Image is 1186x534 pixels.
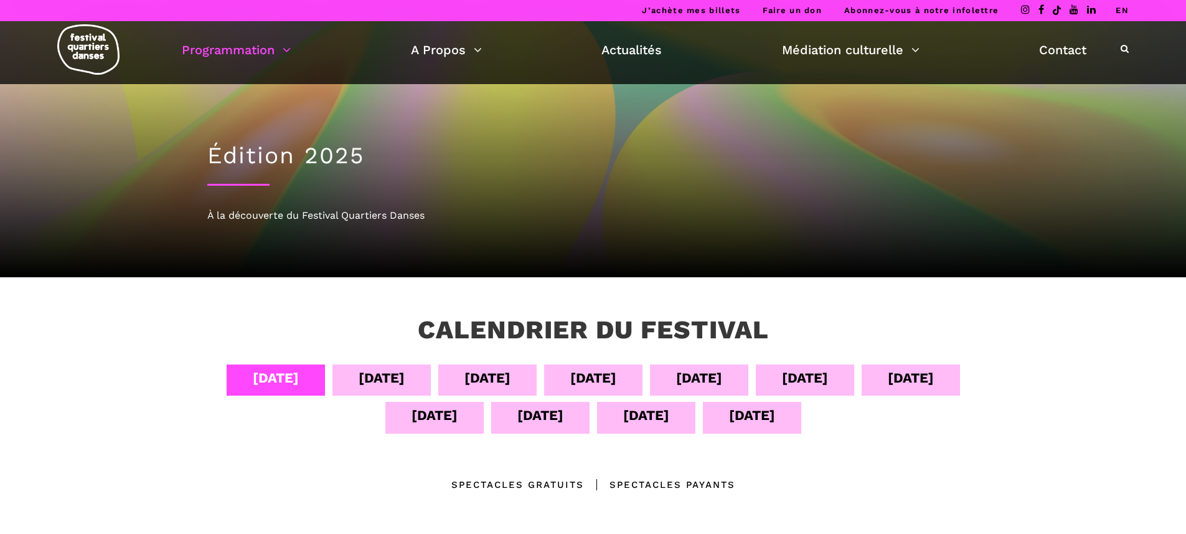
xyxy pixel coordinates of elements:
div: À la découverte du Festival Quartiers Danses [207,207,979,224]
a: Programmation [182,39,291,60]
div: [DATE] [253,367,299,389]
div: [DATE] [888,367,934,389]
div: [DATE] [412,404,458,426]
h1: Édition 2025 [207,142,979,169]
div: [DATE] [729,404,775,426]
a: Abonnez-vous à notre infolettre [844,6,999,15]
div: [DATE] [676,367,722,389]
div: [DATE] [517,404,563,426]
div: [DATE] [570,367,616,389]
a: Actualités [601,39,662,60]
div: Spectacles gratuits [451,477,584,492]
a: J’achète mes billets [642,6,740,15]
a: Contact [1039,39,1086,60]
div: [DATE] [782,367,828,389]
div: [DATE] [623,404,669,426]
div: [DATE] [359,367,405,389]
a: Médiation culturelle [782,39,920,60]
img: logo-fqd-med [57,24,120,75]
div: [DATE] [464,367,511,389]
a: A Propos [411,39,482,60]
div: Spectacles Payants [584,477,735,492]
h3: Calendrier du festival [418,315,769,346]
a: EN [1116,6,1129,15]
a: Faire un don [763,6,822,15]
